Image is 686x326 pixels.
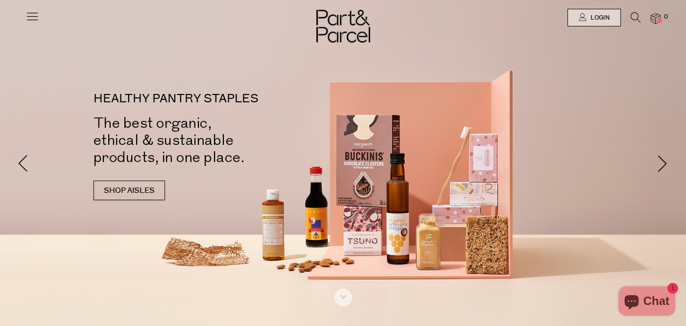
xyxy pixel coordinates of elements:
[94,93,358,105] p: HEALTHY PANTRY STAPLES
[662,13,670,22] span: 0
[588,14,610,22] span: Login
[568,9,621,26] a: Login
[615,286,678,318] inbox-online-store-chat: Shopify online store chat
[316,10,370,43] img: Part&Parcel
[94,115,358,166] h2: The best organic, ethical & sustainable products, in one place.
[94,181,165,200] a: SHOP AISLES
[651,13,661,23] a: 0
